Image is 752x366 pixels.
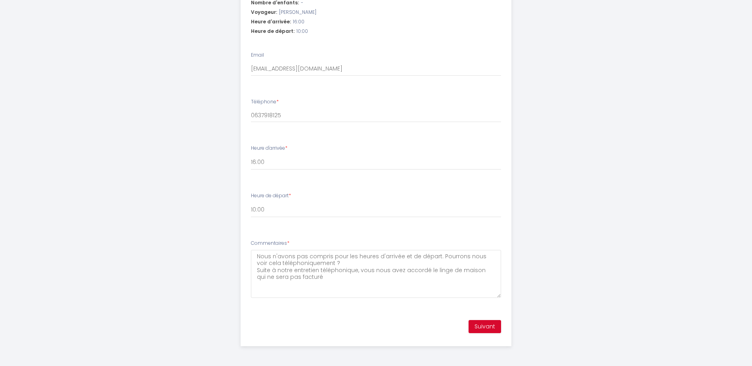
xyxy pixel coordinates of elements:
[251,18,291,26] span: Heure d'arrivée:
[251,28,295,35] span: Heure de départ:
[279,9,316,16] span: [PERSON_NAME]
[251,240,289,247] label: Commentaires
[251,145,287,152] label: Heure d'arrivée
[251,9,277,16] span: Voyageur:
[469,320,501,334] button: Suivant
[293,18,304,26] span: 16:00
[251,98,279,106] label: Téléphone
[251,192,291,200] label: Heure de départ
[297,28,308,35] span: 10:00
[251,51,264,59] label: Email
